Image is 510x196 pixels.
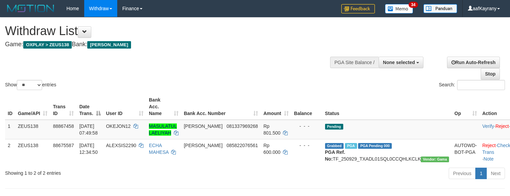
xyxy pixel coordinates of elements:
[481,68,500,80] a: Stop
[15,94,50,120] th: Game/API: activate to sort column ascending
[76,94,103,120] th: Date Trans.: activate to sort column descending
[447,57,500,68] a: Run Auto-Refresh
[5,80,56,90] label: Show entries
[322,139,452,165] td: TF_250929_TXADL01SQL0CCQHLKCLK
[146,94,181,120] th: Bank Acc. Name: activate to sort column ascending
[330,57,379,68] div: PGA Site Balance /
[5,24,333,38] h1: Withdraw List
[79,143,98,155] span: [DATE] 12:34:50
[325,149,345,162] b: PGA Ref. No:
[263,143,281,155] span: Rp 600.000
[15,139,50,165] td: ZEUS138
[482,143,496,148] a: Reject
[322,94,452,120] th: Status
[103,94,146,120] th: User ID: activate to sort column ascending
[263,123,281,136] span: Rp 801.500
[358,143,392,149] span: PGA Pending
[409,2,418,8] span: 34
[385,4,413,13] img: Button%20Memo.svg
[181,94,261,120] th: Bank Acc. Number: activate to sort column ascending
[53,143,74,148] span: 88675587
[5,139,15,165] td: 2
[106,143,136,148] span: ALEXSIS2290
[87,41,131,49] span: [PERSON_NAME]
[457,80,505,90] input: Search:
[383,60,415,65] span: None selected
[482,123,494,129] a: Verify
[53,123,74,129] span: 88867458
[106,123,131,129] span: OKEJON12
[17,80,42,90] select: Showentries
[5,3,56,13] img: MOTION_logo.png
[294,123,320,130] div: - - -
[449,168,476,179] a: Previous
[475,168,487,179] a: 1
[149,123,177,136] a: MASULATUL LAELIYAH
[341,4,375,13] img: Feedback.jpg
[452,139,480,165] td: AUTOWD-BOT-PGA
[50,94,76,120] th: Trans ID: activate to sort column ascending
[423,4,457,13] img: panduan.png
[421,157,449,162] span: Vendor URL: https://trx31.1velocity.biz
[226,143,258,148] span: Copy 085822076561 to clipboard
[5,94,15,120] th: ID
[15,120,50,139] td: ZEUS138
[325,143,344,149] span: Grabbed
[294,142,320,149] div: - - -
[379,57,423,68] button: None selected
[79,123,98,136] span: [DATE] 07:49:58
[5,120,15,139] td: 1
[226,123,258,129] span: Copy 081337969268 to clipboard
[325,124,343,130] span: Pending
[5,167,208,176] div: Showing 1 to 2 of 2 entries
[184,143,223,148] span: [PERSON_NAME]
[5,41,333,48] h4: Game: Bank:
[184,123,223,129] span: [PERSON_NAME]
[345,143,357,149] span: Marked by aafpengsreynich
[439,80,505,90] label: Search:
[149,143,168,155] a: ECHA MAHESA
[496,123,509,129] a: Reject
[261,94,291,120] th: Amount: activate to sort column ascending
[23,41,72,49] span: OXPLAY > ZEUS138
[291,94,322,120] th: Balance
[484,156,494,162] a: Note
[452,94,480,120] th: Op: activate to sort column ascending
[486,168,505,179] a: Next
